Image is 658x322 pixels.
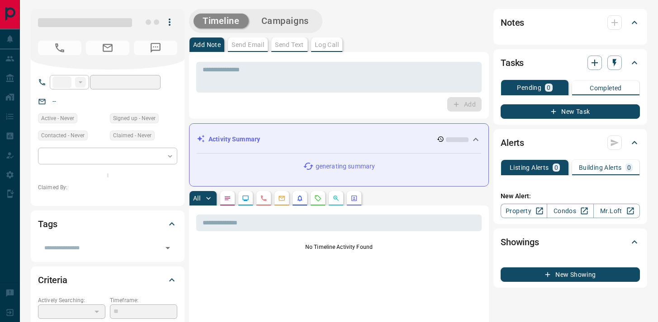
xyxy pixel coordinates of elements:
p: generating summary [316,162,375,171]
p: Timeframe: [110,296,177,304]
button: New Showing [501,267,640,282]
div: Tasks [501,52,640,74]
span: Active - Never [41,114,74,123]
div: Notes [501,12,640,33]
span: Contacted - Never [41,131,85,140]
span: No Email [86,41,129,55]
span: No Number [134,41,177,55]
a: Condos [547,204,593,218]
p: Actively Searching: [38,296,105,304]
p: Pending [517,84,541,91]
p: 0 [554,164,558,171]
p: No Timeline Activity Found [196,243,482,251]
span: Signed up - Never [113,114,156,123]
a: -- [52,98,56,105]
span: Claimed - Never [113,131,151,140]
h2: Criteria [38,273,67,287]
a: Mr.Loft [593,204,640,218]
svg: Emails [278,195,285,202]
p: Claimed By: [38,183,177,191]
svg: Opportunities [332,195,340,202]
span: No Number [38,41,81,55]
h2: Notes [501,15,524,30]
p: Listing Alerts [510,164,549,171]
p: Completed [590,85,622,91]
div: Tags [38,213,177,235]
p: Activity Summary [208,135,260,144]
h2: Tags [38,217,57,231]
h2: Showings [501,235,539,249]
svg: Requests [314,195,322,202]
p: 0 [547,84,550,91]
svg: Listing Alerts [296,195,303,202]
p: Add Note [193,42,221,48]
p: New Alert: [501,191,640,201]
svg: Notes [224,195,231,202]
p: All [193,195,200,201]
a: Property [501,204,547,218]
button: Open [161,242,174,254]
div: Alerts [501,132,640,154]
svg: Agent Actions [350,195,358,202]
h2: Tasks [501,56,524,70]
button: Timeline [194,14,249,28]
button: Campaigns [252,14,318,28]
div: Criteria [38,269,177,291]
h2: Alerts [501,135,524,150]
p: 0 [627,164,631,171]
button: New Task [501,104,640,119]
div: Showings [501,231,640,253]
p: Building Alerts [579,164,622,171]
svg: Calls [260,195,267,202]
div: Activity Summary [197,131,481,148]
svg: Lead Browsing Activity [242,195,249,202]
